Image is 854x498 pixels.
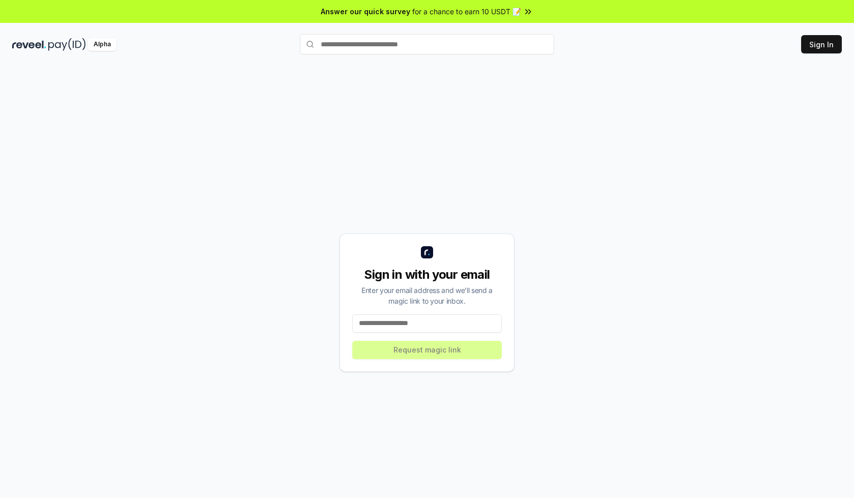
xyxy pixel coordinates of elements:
[352,285,502,306] div: Enter your email address and we’ll send a magic link to your inbox.
[352,267,502,283] div: Sign in with your email
[801,35,842,53] button: Sign In
[88,38,116,51] div: Alpha
[421,246,433,258] img: logo_small
[48,38,86,51] img: pay_id
[12,38,46,51] img: reveel_dark
[412,6,521,17] span: for a chance to earn 10 USDT 📝
[321,6,410,17] span: Answer our quick survey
